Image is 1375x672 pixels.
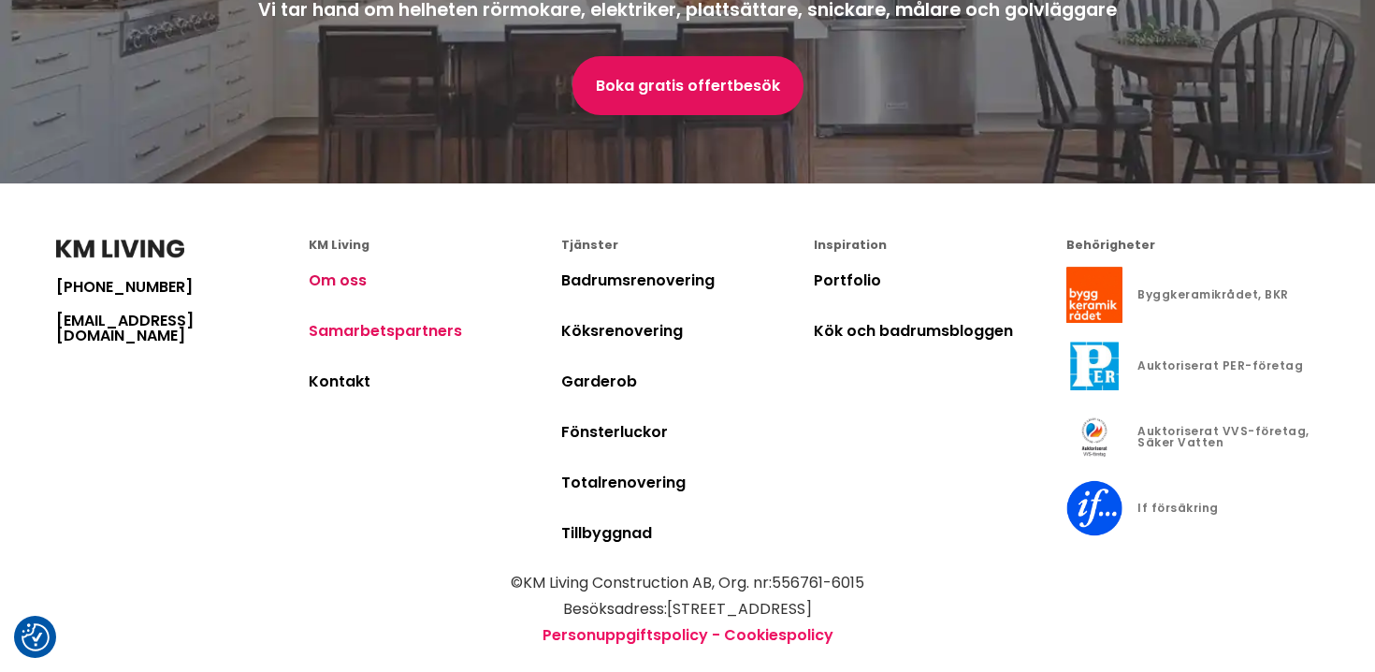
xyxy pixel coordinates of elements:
a: Cookiespolicy [724,624,833,646]
div: Behörigheter [1066,240,1319,252]
div: Byggkeramikrådet, BKR [1137,289,1289,300]
a: [EMAIL_ADDRESS][DOMAIN_NAME] [56,314,309,343]
a: Garderob [561,371,637,392]
div: KM Living [309,240,561,252]
button: Samtyckesinställningar [22,623,50,651]
div: Inspiration [814,240,1066,252]
img: KM Living [56,240,184,258]
a: Kontakt [309,371,370,392]
a: Tillbyggnad [561,522,652,544]
div: Auktoriserat VVS-företag, Säker Vatten [1137,426,1319,448]
p: © KM Living Construction AB , Org. nr: 556761-6015 Besöksadress: [STREET_ADDRESS] [56,570,1319,622]
img: If försäkring [1066,480,1122,536]
a: Samarbetspartners [309,320,462,342]
a: Kök och badrumsbloggen [814,320,1013,342]
div: If försäkring [1137,503,1219,514]
div: Tjänster [561,240,814,252]
a: Totalrenovering [561,472,686,493]
a: Badrumsrenovering [561,270,715,291]
a: [PHONE_NUMBER] [56,280,309,295]
a: Fönsterluckor [561,421,668,443]
a: Köksrenovering [561,320,683,342]
div: Auktoriserat PER-företag [1137,360,1303,372]
a: Boka gratis offertbesök [572,56,803,115]
img: Revisit consent button [22,623,50,651]
a: Personuppgiftspolicy - [543,624,720,646]
img: Byggkeramikrådet, BKR [1066,267,1122,323]
img: Auktoriserat VVS-företag, Säker Vatten [1066,409,1122,465]
a: Om oss [309,270,367,291]
a: Portfolio [814,270,881,291]
img: Auktoriserat PER-företag [1066,338,1122,394]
